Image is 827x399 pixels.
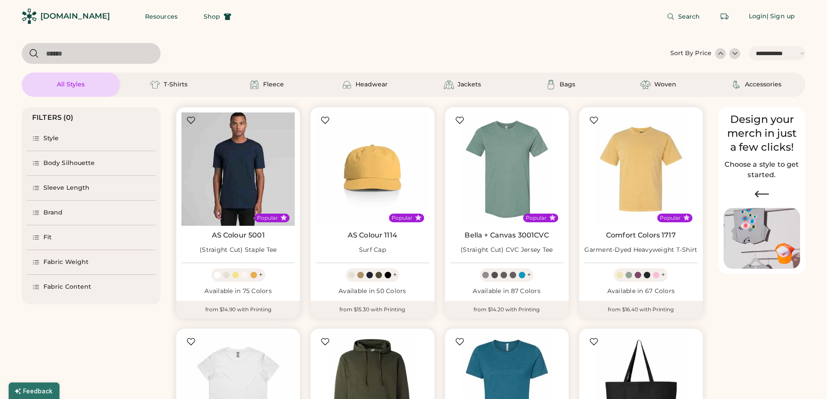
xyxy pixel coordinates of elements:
img: Headwear Icon [342,79,352,90]
div: Popular [257,214,278,221]
button: Popular Style [280,214,287,221]
div: Popular [392,214,412,221]
div: Popular [660,214,681,221]
div: Fabric Content [43,283,91,291]
a: Bella + Canvas 3001CVC [465,231,548,240]
div: Garment-Dyed Heavyweight T-Shirt [584,246,697,254]
div: Surf Cap [359,246,386,254]
div: All Styles [57,80,85,89]
div: Available in 75 Colors [181,287,295,296]
div: Brand [43,208,63,217]
div: [DOMAIN_NAME] [40,11,110,22]
div: from $15.30 with Printing [310,301,434,318]
div: Sort By Price [670,49,712,58]
a: Comfort Colors 1717 [606,231,676,240]
div: Accessories [745,80,781,89]
div: Available in 50 Colors [316,287,429,296]
img: Comfort Colors 1717 Garment-Dyed Heavyweight T-Shirt [584,112,698,226]
button: Retrieve an order [716,8,733,25]
div: + [661,270,665,280]
img: Accessories Icon [731,79,741,90]
h2: Choose a style to get started. [724,159,800,180]
div: from $14.20 with Printing [445,301,569,318]
img: Image of Lisa Congdon Eye Print on T-Shirt and Hat [724,208,800,269]
div: Fabric Weight [43,258,89,267]
div: Woven [654,80,676,89]
div: from $14.90 with Printing [176,301,300,318]
div: Jackets [458,80,481,89]
img: T-Shirts Icon [150,79,160,90]
img: Fleece Icon [249,79,260,90]
div: Body Silhouette [43,159,95,168]
div: from $16.40 with Printing [579,301,703,318]
div: Available in 87 Colors [450,287,563,296]
div: Bags [560,80,575,89]
span: Shop [204,13,220,20]
img: AS Colour 5001 (Straight Cut) Staple Tee [181,112,295,226]
a: AS Colour 5001 [212,231,265,240]
div: FILTERS (0) [32,112,74,123]
img: Woven Icon [640,79,651,90]
div: + [259,270,263,280]
div: (Straight Cut) Staple Tee [200,246,277,254]
div: Style [43,134,59,143]
img: AS Colour 1114 Surf Cap [316,112,429,226]
div: Sleeve Length [43,184,89,192]
img: BELLA + CANVAS 3001CVC (Straight Cut) CVC Jersey Tee [450,112,563,226]
div: Popular [526,214,547,221]
img: Jackets Icon [444,79,454,90]
img: Bags Icon [546,79,556,90]
button: Popular Style [549,214,556,221]
button: Resources [135,8,188,25]
div: Headwear [356,80,388,89]
div: Available in 67 Colors [584,287,698,296]
div: | Sign up [767,12,795,21]
div: + [527,270,531,280]
div: + [393,270,397,280]
div: T-Shirts [164,80,188,89]
div: Design your merch in just a few clicks! [724,112,800,154]
img: Rendered Logo - Screens [22,9,37,24]
div: (Straight Cut) CVC Jersey Tee [461,246,553,254]
div: Fleece [263,80,284,89]
div: Fit [43,233,52,242]
iframe: Front Chat [786,360,823,397]
button: Shop [193,8,242,25]
div: Login [749,12,767,21]
a: AS Colour 1114 [348,231,397,240]
button: Search [656,8,711,25]
button: Popular Style [415,214,422,221]
span: Search [678,13,700,20]
button: Popular Style [683,214,690,221]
